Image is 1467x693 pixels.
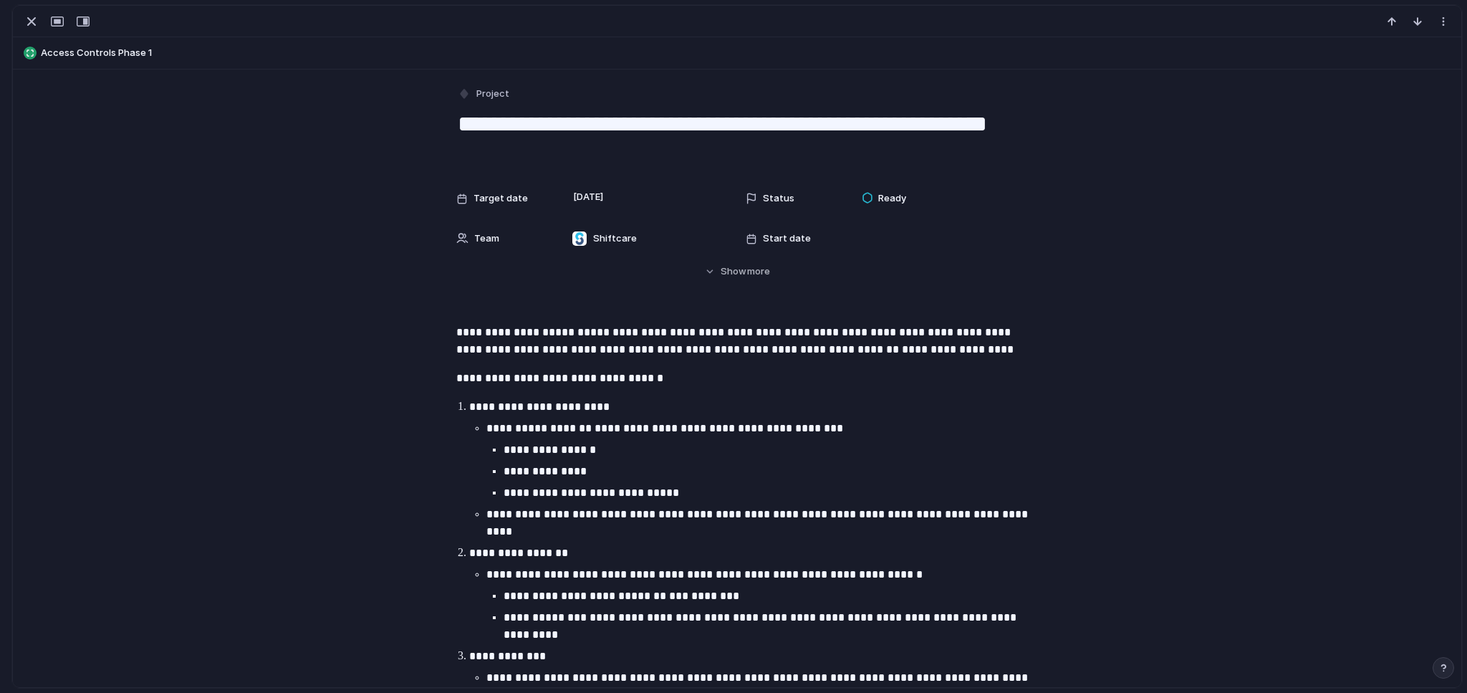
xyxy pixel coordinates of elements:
[476,87,509,101] span: Project
[763,191,794,206] span: Status
[878,191,906,206] span: Ready
[19,42,1455,64] button: Access Controls Phase 1
[747,264,770,279] span: more
[721,264,746,279] span: Show
[455,84,514,105] button: Project
[474,231,499,246] span: Team
[763,231,811,246] span: Start date
[593,231,637,246] span: Shiftcare
[41,46,1455,60] span: Access Controls Phase 1
[569,188,607,206] span: [DATE]
[456,259,1018,285] button: Showmore
[473,191,528,206] span: Target date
